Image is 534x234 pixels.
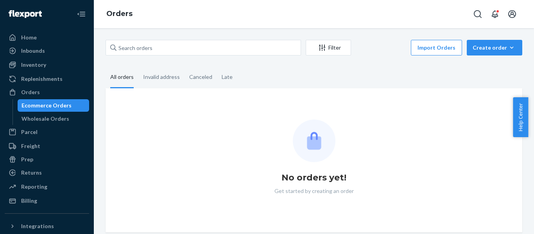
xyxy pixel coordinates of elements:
[306,44,351,52] div: Filter
[306,40,351,55] button: Filter
[21,197,37,205] div: Billing
[21,169,42,177] div: Returns
[21,34,37,41] div: Home
[9,10,42,18] img: Flexport logo
[5,126,89,138] a: Parcel
[18,99,90,112] a: Ecommerce Orders
[189,67,212,87] div: Canceled
[5,140,89,152] a: Freight
[21,183,47,191] div: Reporting
[21,75,63,83] div: Replenishments
[467,40,522,55] button: Create order
[411,40,462,55] button: Import Orders
[18,113,90,125] a: Wholesale Orders
[5,59,89,71] a: Inventory
[5,86,89,98] a: Orders
[143,67,180,87] div: Invalid address
[473,44,516,52] div: Create order
[22,115,69,123] div: Wholesale Orders
[5,166,89,179] a: Returns
[21,61,46,69] div: Inventory
[281,171,346,184] h1: No orders yet!
[21,47,45,55] div: Inbounds
[487,6,503,22] button: Open notifications
[100,3,139,25] ol: breadcrumbs
[21,222,54,230] div: Integrations
[21,155,33,163] div: Prep
[5,45,89,57] a: Inbounds
[22,102,72,109] div: Ecommerce Orders
[110,67,134,88] div: All orders
[21,88,40,96] div: Orders
[106,40,301,55] input: Search orders
[504,6,520,22] button: Open account menu
[21,142,40,150] div: Freight
[222,67,233,87] div: Late
[21,128,38,136] div: Parcel
[470,6,486,22] button: Open Search Box
[513,97,528,137] button: Help Center
[5,31,89,44] a: Home
[274,187,354,195] p: Get started by creating an order
[5,180,89,193] a: Reporting
[293,120,335,162] img: Empty list
[5,73,89,85] a: Replenishments
[5,220,89,232] button: Integrations
[5,195,89,207] a: Billing
[106,9,133,18] a: Orders
[5,153,89,166] a: Prep
[73,6,89,22] button: Close Navigation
